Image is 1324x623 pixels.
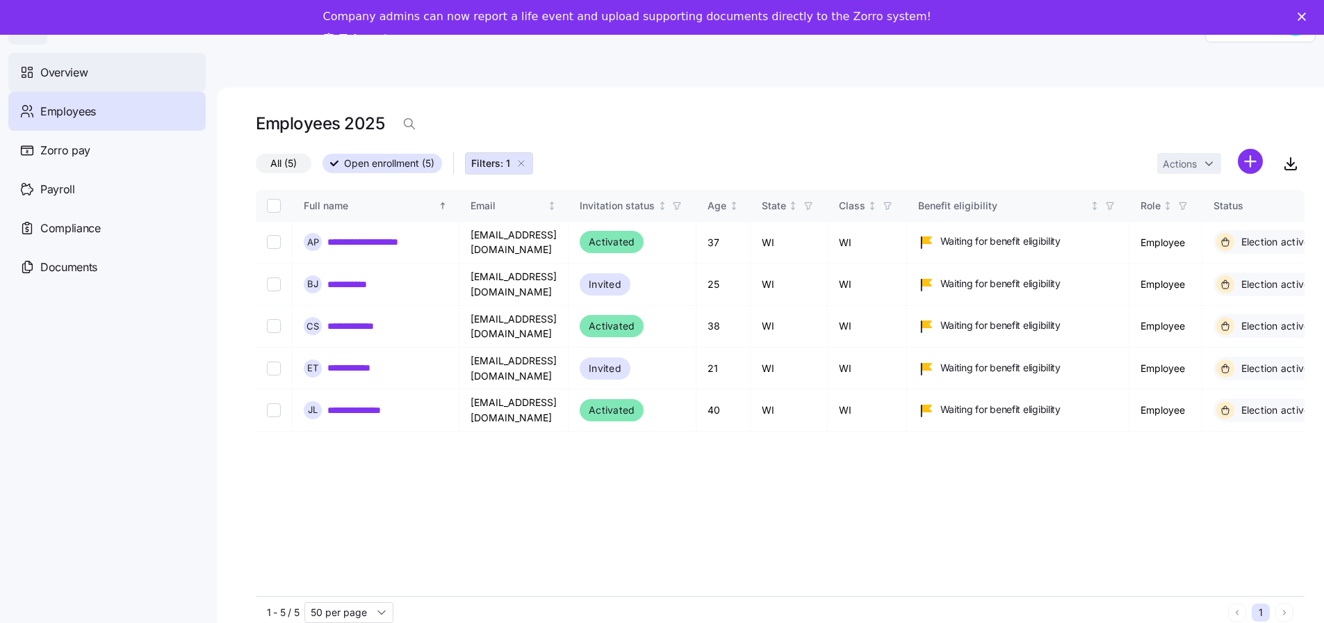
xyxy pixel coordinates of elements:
[696,222,751,264] td: 37
[729,201,739,211] div: Not sorted
[8,53,206,92] a: Overview
[940,234,1061,248] span: Waiting for benefit eligibility
[589,318,635,334] span: Activated
[867,201,877,211] div: Not sorted
[1252,604,1270,622] button: 1
[696,190,751,222] th: AgeNot sorted
[459,348,569,389] td: [EMAIL_ADDRESS][DOMAIN_NAME]
[940,277,1061,291] span: Waiting for benefit eligibility
[40,103,96,120] span: Employees
[40,220,101,237] span: Compliance
[751,389,828,431] td: WI
[762,198,786,213] div: State
[828,389,907,431] td: WI
[589,234,635,250] span: Activated
[1157,153,1221,174] button: Actions
[657,201,667,211] div: Not sorted
[940,403,1061,416] span: Waiting for benefit eligibility
[256,113,384,134] h1: Employees 2025
[828,190,907,222] th: ClassNot sorted
[344,154,434,172] span: Open enrollment (5)
[40,181,75,198] span: Payroll
[459,264,569,305] td: [EMAIL_ADDRESS][DOMAIN_NAME]
[267,606,299,620] span: 1 - 5 / 5
[1275,604,1293,622] button: Next page
[267,319,281,333] input: Select record 3
[307,238,319,247] span: A P
[323,10,931,24] div: Company admins can now report a life event and upload supporting documents directly to the Zorro ...
[751,348,828,389] td: WI
[580,198,655,213] div: Invitation status
[267,235,281,249] input: Select record 1
[307,280,318,289] span: B J
[307,322,319,331] span: C S
[267,277,281,291] input: Select record 2
[751,264,828,305] td: WI
[459,190,569,222] th: EmailNot sorted
[696,348,751,389] td: 21
[696,306,751,348] td: 38
[40,64,88,81] span: Overview
[569,190,696,222] th: Invitation statusNot sorted
[267,362,281,375] input: Select record 4
[465,152,533,175] button: Filters: 1
[438,201,448,211] div: Sorted ascending
[8,170,206,209] a: Payroll
[1129,190,1202,222] th: RoleNot sorted
[1129,306,1202,348] td: Employee
[323,32,410,47] a: Take a tour
[940,318,1061,332] span: Waiting for benefit eligibility
[1129,264,1202,305] td: Employee
[1228,604,1246,622] button: Previous page
[828,348,907,389] td: WI
[40,259,97,276] span: Documents
[8,131,206,170] a: Zorro pay
[828,222,907,264] td: WI
[547,201,557,211] div: Not sorted
[751,190,828,222] th: StateNot sorted
[459,389,569,431] td: [EMAIL_ADDRESS][DOMAIN_NAME]
[1298,13,1311,21] div: Close
[839,198,865,213] div: Class
[940,361,1061,375] span: Waiting for benefit eligibility
[1090,201,1100,211] div: Not sorted
[751,222,828,264] td: WI
[788,201,798,211] div: Not sorted
[8,248,206,286] a: Documents
[1129,389,1202,431] td: Employee
[589,402,635,419] span: Activated
[459,306,569,348] td: [EMAIL_ADDRESS][DOMAIN_NAME]
[1238,149,1263,174] svg: add icon
[1129,222,1202,264] td: Employee
[270,154,297,172] span: All (5)
[8,92,206,131] a: Employees
[267,199,281,213] input: Select all records
[1163,159,1197,169] span: Actions
[293,190,459,222] th: Full nameSorted ascending
[907,190,1129,222] th: Benefit eligibilityNot sorted
[267,403,281,417] input: Select record 5
[307,364,318,373] span: E T
[1163,201,1172,211] div: Not sorted
[40,142,90,159] span: Zorro pay
[708,198,726,213] div: Age
[589,360,621,377] span: Invited
[918,198,1088,213] div: Benefit eligibility
[589,276,621,293] span: Invited
[828,306,907,348] td: WI
[696,264,751,305] td: 25
[471,156,510,170] span: Filters: 1
[828,264,907,305] td: WI
[459,222,569,264] td: [EMAIL_ADDRESS][DOMAIN_NAME]
[1141,198,1161,213] div: Role
[751,306,828,348] td: WI
[471,198,545,213] div: Email
[1129,348,1202,389] td: Employee
[304,198,436,213] div: Full name
[696,389,751,431] td: 40
[308,405,318,414] span: J L
[8,209,206,248] a: Compliance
